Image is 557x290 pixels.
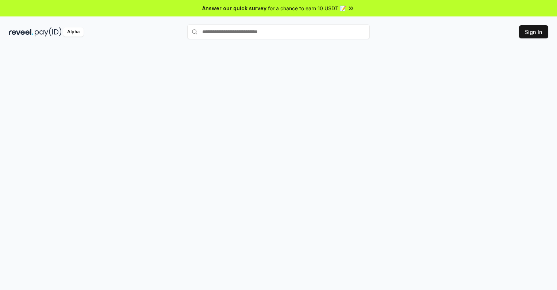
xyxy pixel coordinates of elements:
[202,4,266,12] span: Answer our quick survey
[63,27,84,37] div: Alpha
[35,27,62,37] img: pay_id
[9,27,33,37] img: reveel_dark
[519,25,548,38] button: Sign In
[268,4,346,12] span: for a chance to earn 10 USDT 📝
